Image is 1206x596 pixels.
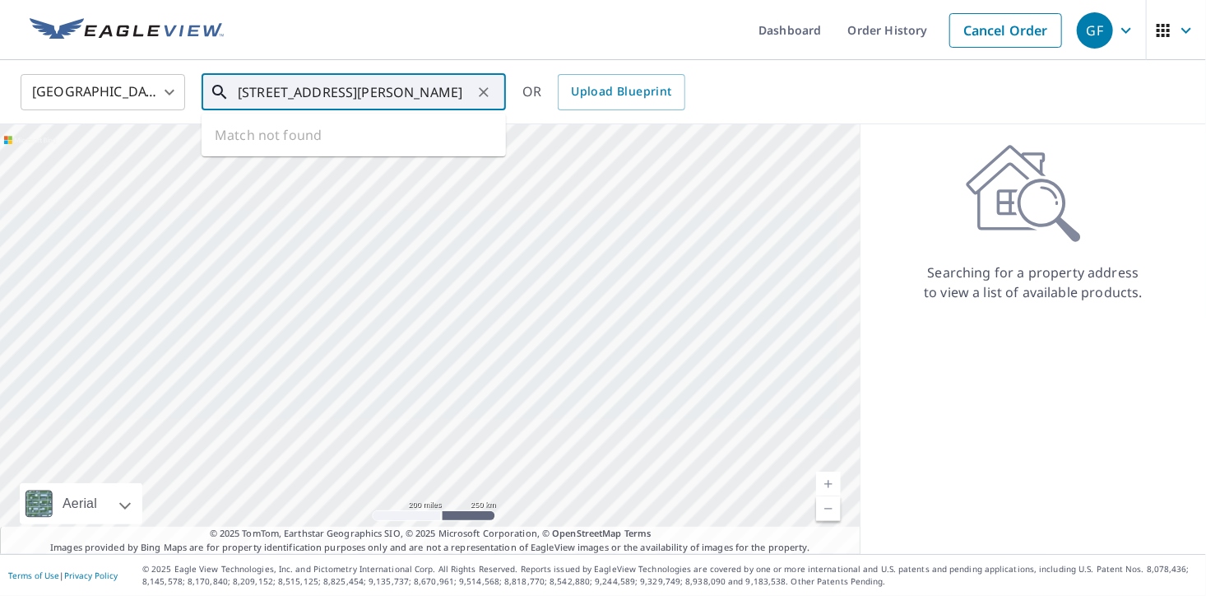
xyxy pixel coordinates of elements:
div: GF [1077,12,1113,49]
a: Upload Blueprint [558,74,684,110]
a: OpenStreetMap [552,527,621,539]
a: Terms [624,527,652,539]
p: | [8,570,118,580]
span: © 2025 TomTom, Earthstar Geographics SIO, © 2025 Microsoft Corporation, © [210,527,652,541]
a: Current Level 5, Zoom In [816,472,841,496]
div: Aerial [20,483,142,524]
p: © 2025 Eagle View Technologies, Inc. and Pictometry International Corp. All Rights Reserved. Repo... [142,563,1198,588]
button: Clear [472,81,495,104]
a: Privacy Policy [64,570,118,581]
div: Aerial [58,483,102,524]
img: EV Logo [30,18,224,43]
input: Search by address or latitude-longitude [238,69,472,115]
p: Searching for a property address to view a list of available products. [923,263,1143,302]
a: Cancel Order [949,13,1062,48]
a: Current Level 5, Zoom Out [816,496,841,521]
a: Terms of Use [8,570,59,581]
span: Upload Blueprint [571,81,671,102]
div: OR [522,74,685,110]
div: [GEOGRAPHIC_DATA] [21,69,185,115]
